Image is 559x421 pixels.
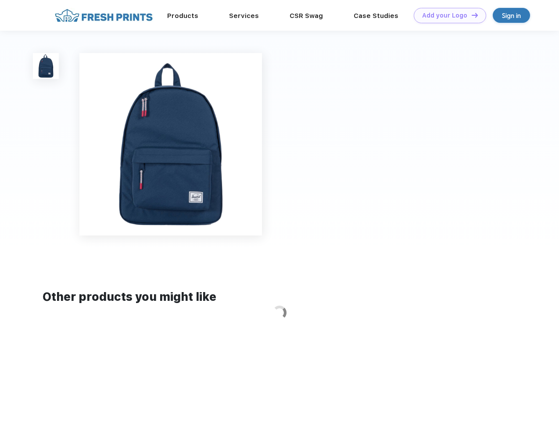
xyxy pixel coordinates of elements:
[52,8,155,23] img: fo%20logo%202.webp
[43,289,516,306] div: Other products you might like
[502,11,521,21] div: Sign in
[493,8,530,23] a: Sign in
[79,53,262,235] img: func=resize&h=640
[33,53,59,79] img: func=resize&h=100
[472,13,478,18] img: DT
[422,12,467,19] div: Add your Logo
[167,12,198,20] a: Products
